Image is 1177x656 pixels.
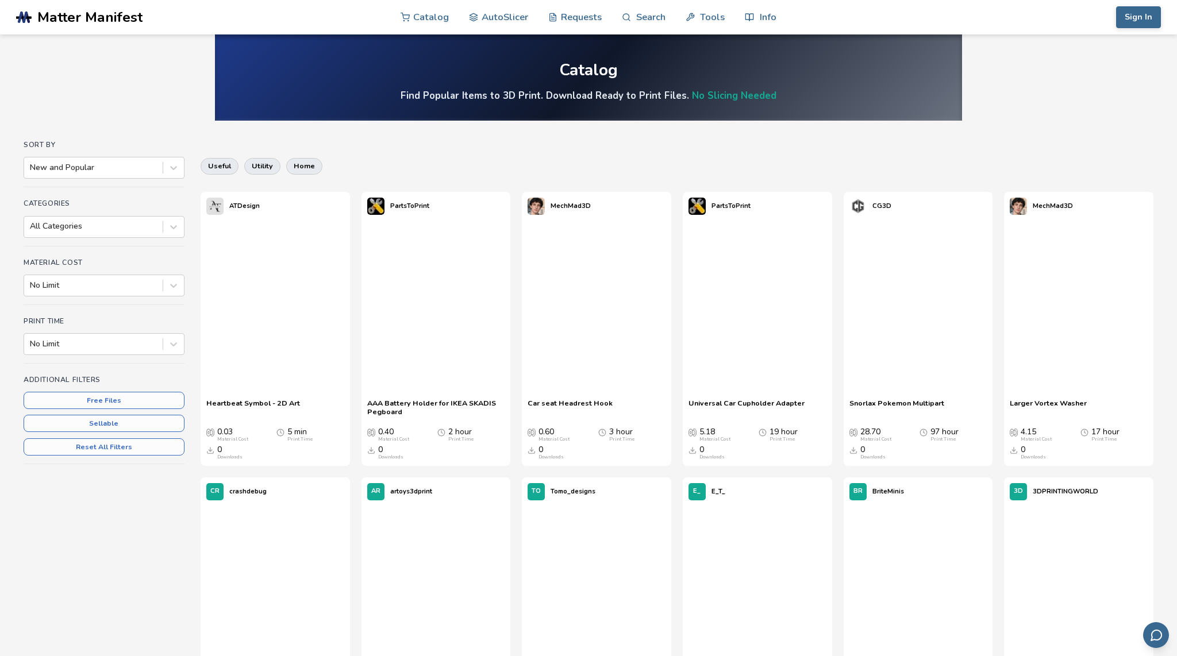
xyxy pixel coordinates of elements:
div: Downloads [699,454,725,460]
input: No Limit [30,339,32,349]
div: Downloads [539,454,564,460]
button: Sign In [1116,6,1161,28]
span: BR [853,488,863,495]
input: New and Popular [30,163,32,172]
div: Material Cost [1021,437,1052,442]
div: 3 hour [609,427,634,442]
span: 3D [1014,488,1023,495]
p: Tomo_designs [551,485,595,497]
div: 5.18 [699,427,730,442]
div: 2 hour [448,427,474,442]
div: 0 [539,445,564,460]
div: 5 min [287,427,313,442]
p: artoys3dprint [390,485,432,497]
p: MechMad3D [551,200,591,212]
img: CG3D's profile [849,198,867,215]
img: MechMad3D's profile [1010,198,1027,215]
p: BriteMinis [872,485,904,497]
img: PartsToPrint's profile [688,198,706,215]
div: Print Time [609,437,634,442]
span: Average Cost [688,427,697,437]
a: PartsToPrint's profilePartsToPrint [683,192,756,221]
input: All Categories [30,222,32,231]
div: Material Cost [217,437,248,442]
div: 0 [699,445,725,460]
div: Material Cost [539,437,570,442]
a: Snorlax Pokemon Multipart [849,399,944,416]
div: 17 hour [1091,427,1120,442]
h4: Additional Filters [24,376,184,384]
a: MechMad3D's profileMechMad3D [1004,192,1079,221]
span: Downloads [688,445,697,454]
a: Car seat Headrest Hook [528,399,613,416]
h4: Sort By [24,141,184,149]
span: Downloads [206,445,214,454]
button: Sellable [24,415,184,432]
span: AR [371,488,380,495]
div: Downloads [217,454,243,460]
span: Downloads [367,445,375,454]
a: No Slicing Needed [692,89,776,102]
span: Average Print Time [437,427,445,437]
h4: Material Cost [24,258,184,267]
div: Material Cost [378,437,409,442]
div: Print Time [1091,437,1117,442]
div: 97 hour [930,427,959,442]
span: Downloads [1010,445,1018,454]
span: CR [210,488,220,495]
div: Material Cost [699,437,730,442]
div: 0.03 [217,427,248,442]
a: Larger Vortex Washer [1010,399,1087,416]
h4: Categories [24,199,184,207]
span: Average Print Time [598,427,606,437]
a: Universal Car Cupholder Adapter [688,399,805,416]
a: MechMad3D's profileMechMad3D [522,192,597,221]
button: utility [244,158,280,174]
div: 4.15 [1021,427,1052,442]
div: Catalog [559,61,618,79]
div: 0.60 [539,427,570,442]
div: Print Time [930,437,956,442]
div: 28.70 [860,427,891,442]
span: Average Cost [206,427,214,437]
button: Free Files [24,392,184,409]
div: Material Cost [860,437,891,442]
a: PartsToPrint's profilePartsToPrint [361,192,435,221]
div: Print Time [287,437,313,442]
div: 0 [378,445,403,460]
p: CG3D [872,200,891,212]
a: ATDesign's profileATDesign [201,192,266,221]
span: Average Cost [1010,427,1018,437]
button: Send feedback via email [1143,622,1169,648]
button: useful [201,158,239,174]
a: Heartbeat Symbol - 2D Art [206,399,300,416]
div: 19 hour [770,427,798,442]
a: AAA Battery Holder for IKEA SKADIS Pegboard [367,399,505,416]
span: Average Cost [849,427,857,437]
div: 0 [1021,445,1046,460]
p: 3DPRINTINGWORLD [1033,485,1098,497]
p: PartsToPrint [390,200,429,212]
span: E_ [693,488,701,495]
span: Average Print Time [759,427,767,437]
div: Print Time [448,437,474,442]
div: Print Time [770,437,795,442]
h4: Find Popular Items to 3D Print. Download Ready to Print Files. [401,89,776,102]
p: PartsToPrint [711,200,751,212]
div: 0 [860,445,886,460]
span: Downloads [849,445,857,454]
div: 0 [217,445,243,460]
h4: Print Time [24,317,184,325]
a: CG3D's profileCG3D [844,192,897,221]
p: crashdebug [229,485,267,497]
div: Downloads [860,454,886,460]
p: MechMad3D [1033,200,1073,212]
div: Downloads [1021,454,1046,460]
p: ATDesign [229,200,260,212]
img: ATDesign's profile [206,198,224,215]
span: Downloads [528,445,536,454]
